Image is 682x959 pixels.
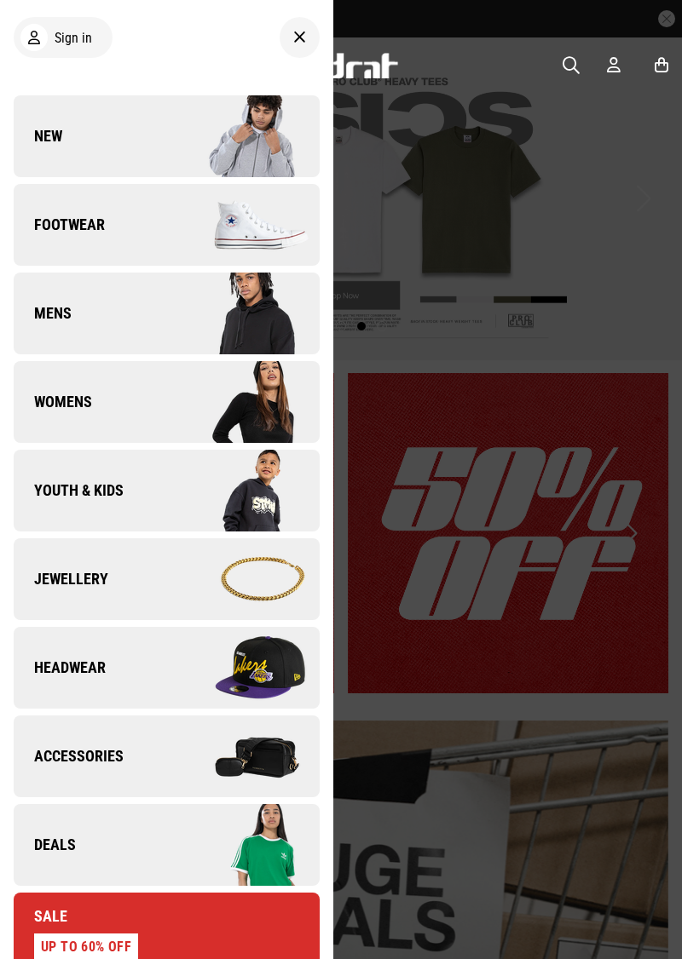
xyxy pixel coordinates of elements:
[14,804,320,886] a: Deals Company
[166,625,319,710] img: Company
[14,215,105,235] span: Footwear
[166,94,319,179] img: Company
[166,537,319,622] img: Company
[14,480,124,501] span: Youth & Kids
[14,273,320,354] a: Mens Company
[14,392,92,412] span: Womens
[166,448,319,533] img: Company
[166,802,319,887] img: Company
[14,7,65,58] button: Open LiveChat chat widget
[286,53,399,78] img: Redrat logo
[166,359,319,445] img: Company
[166,714,319,799] img: Company
[14,126,62,146] span: New
[14,184,320,266] a: Footwear Company
[166,182,319,267] img: Company
[55,30,92,46] span: Sign in
[14,538,320,620] a: Jewellery Company
[14,361,320,443] a: Womens Company
[14,450,320,531] a: Youth & Kids Company
[14,569,108,589] span: Jewellery
[14,746,124,767] span: Accessories
[14,627,320,709] a: Headwear Company
[14,906,67,927] span: Sale
[14,303,72,324] span: Mens
[14,95,320,177] a: New Company
[166,271,319,356] img: Company
[14,715,320,797] a: Accessories Company
[14,835,76,855] span: Deals
[14,658,106,678] span: Headwear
